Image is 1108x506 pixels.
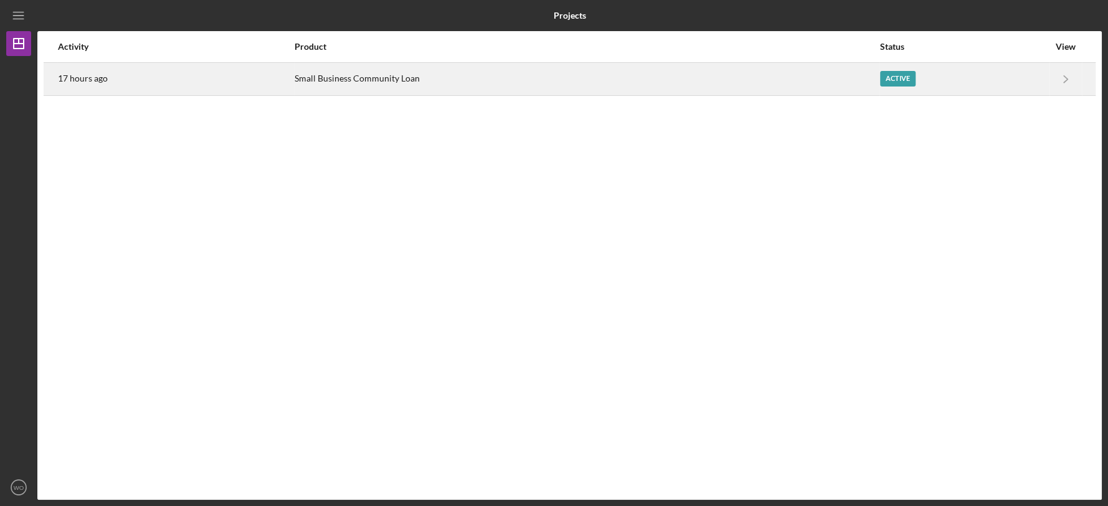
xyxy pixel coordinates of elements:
div: Active [880,71,916,87]
div: Product [295,42,879,52]
button: WO [6,475,31,500]
div: Small Business Community Loan [295,63,879,95]
div: Activity [58,42,293,52]
div: Status [880,42,1049,52]
div: View [1050,42,1081,52]
b: Projects [554,11,586,21]
time: 2025-10-02 22:47 [58,73,108,83]
text: WO [14,484,24,491]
